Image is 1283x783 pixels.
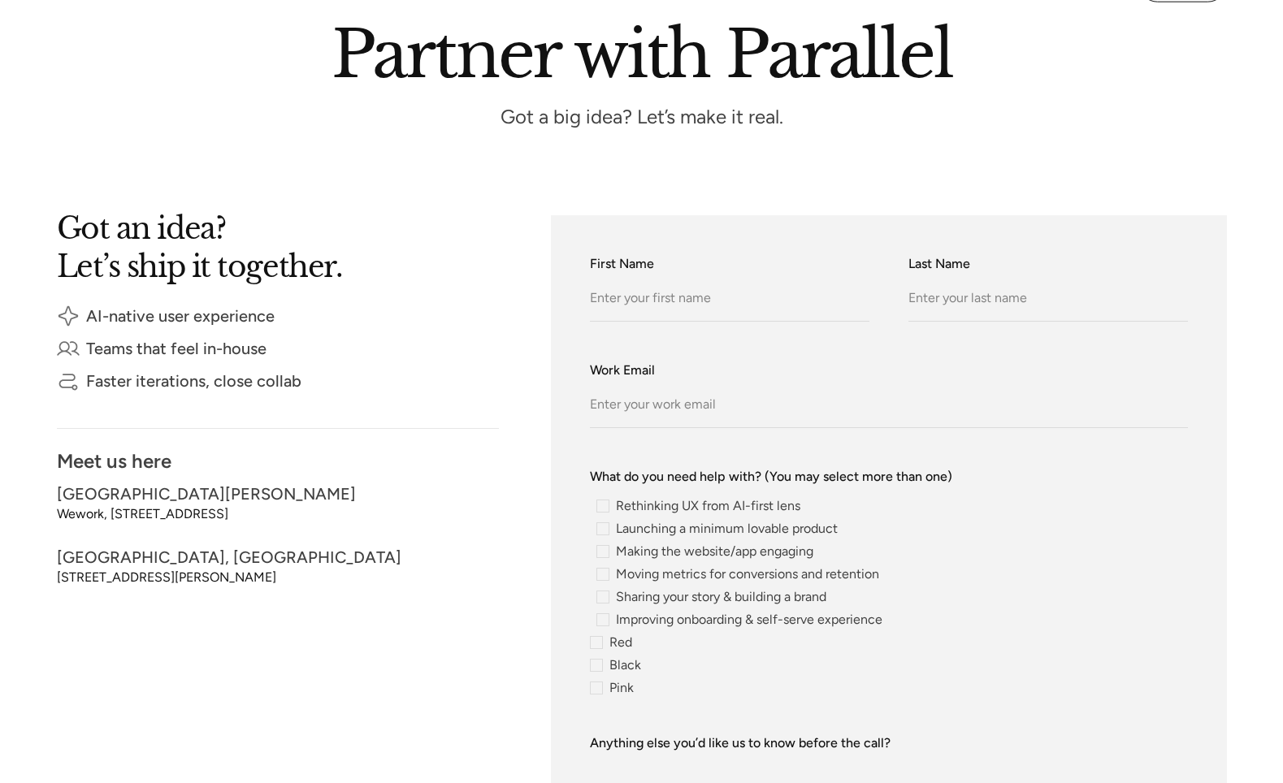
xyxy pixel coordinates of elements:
div: [GEOGRAPHIC_DATA][PERSON_NAME] [57,488,356,500]
h2: Got an idea? Let’s ship it together. [57,215,479,278]
div: Wework, [STREET_ADDRESS] [57,509,356,519]
div: [STREET_ADDRESS][PERSON_NAME] [57,573,401,582]
label: First Name [590,254,869,274]
div: Faster iterations, close collab [86,374,301,386]
h2: Partner with Parallel [179,23,1105,78]
input: Black [590,659,641,672]
label: Last Name [908,254,1188,274]
p: Got a big idea? Let’s make it real. [398,110,886,124]
div: AI-native user experience [86,309,275,321]
div: [GEOGRAPHIC_DATA], [GEOGRAPHIC_DATA] [57,552,401,563]
div: Meet us here [57,455,499,469]
input: Enter your first name [590,277,869,322]
label: Work Email [590,361,1188,380]
input: Enter your last name [908,277,1188,322]
label: Anything else you’d like us to know before the call? [590,733,1188,753]
label: What do you need help with? (You may select more than one) [590,467,1188,487]
input: Enter your work email [590,383,1188,428]
div: Teams that feel in-house [86,342,267,353]
input: Pink [590,681,634,694]
input: Red [590,636,632,649]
